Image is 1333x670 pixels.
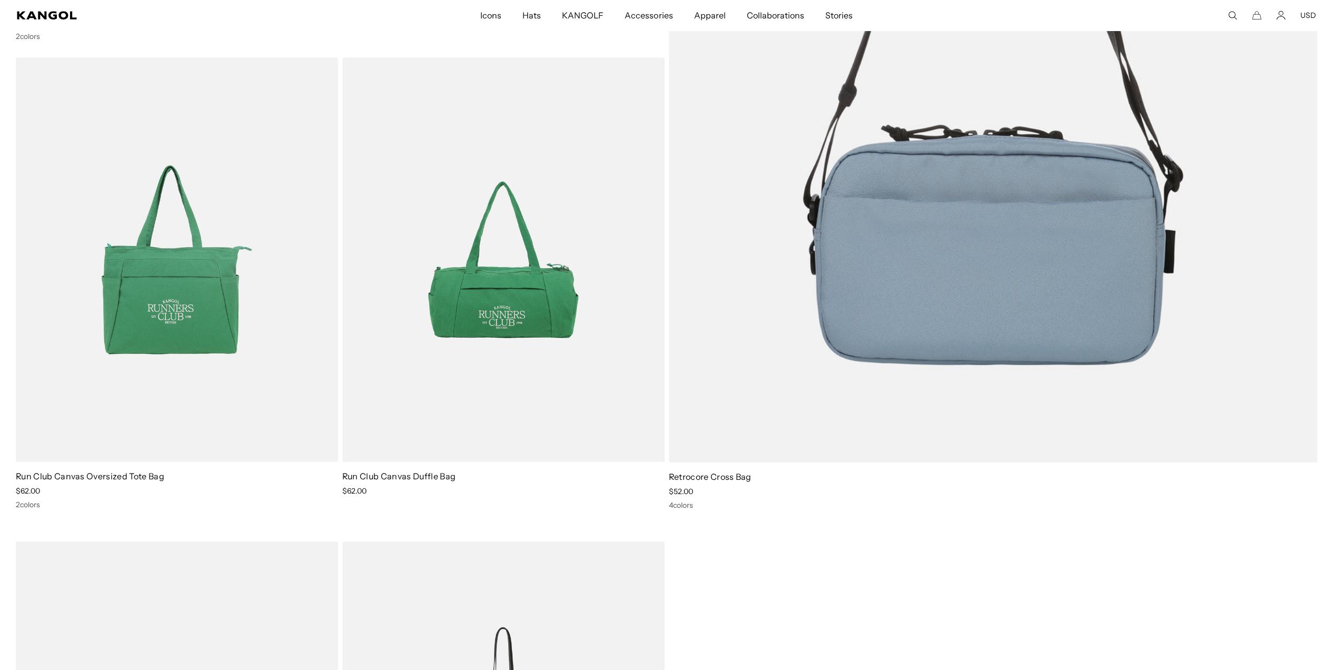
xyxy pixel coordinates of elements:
[16,32,338,41] div: 2 colors
[16,486,40,496] span: $62.00
[1276,11,1286,20] a: Account
[342,57,665,462] img: Run Club Canvas Duffle Bag
[17,11,319,19] a: Kangol
[342,486,367,496] span: $62.00
[669,500,1318,510] div: 4 colors
[16,57,338,462] img: Run Club Canvas Oversized Tote Bag
[669,471,752,482] a: Retrocore Cross Bag
[342,471,456,481] a: Run Club Canvas Duffle Bag
[16,471,164,481] a: Run Club Canvas Oversized Tote Bag
[1252,11,1261,20] button: Cart
[669,487,693,496] span: $52.00
[16,500,338,509] div: 2 colors
[1300,11,1316,20] button: USD
[1228,11,1237,20] summary: Search here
